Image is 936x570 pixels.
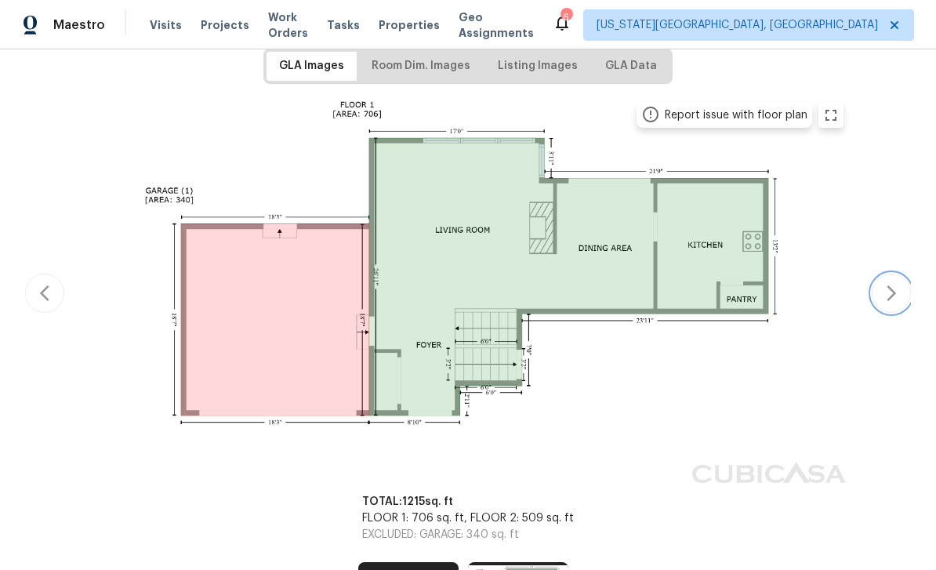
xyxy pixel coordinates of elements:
button: GLA Images [267,52,357,81]
div: 6 [561,9,571,25]
p: EXCLUDED: GARAGE: 340 sq. ft [362,527,574,543]
span: Tasks [327,20,360,31]
p: TOTAL: 1215 sq. ft [362,494,574,510]
span: Work Orders [268,9,308,41]
button: Room Dim. Images [359,52,483,81]
span: GLA Images [279,56,344,76]
button: zoom in [818,103,843,128]
p: FLOOR 1: 706 sq. ft, FLOOR 2: 509 sq. ft [362,510,574,527]
span: [US_STATE][GEOGRAPHIC_DATA], [GEOGRAPHIC_DATA] [597,17,878,33]
button: Listing Images [485,52,590,81]
span: GLA Data [605,56,657,76]
span: Listing Images [498,56,578,76]
div: Report issue with floor plan [665,107,807,123]
button: GLA Data [593,52,669,81]
span: Geo Assignments [459,9,534,41]
span: Maestro [53,17,105,33]
img: floor plan rendering [83,93,853,489]
span: Room Dim. Images [372,56,470,76]
span: Properties [379,17,440,33]
span: Visits [150,17,182,33]
span: Projects [201,17,249,33]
